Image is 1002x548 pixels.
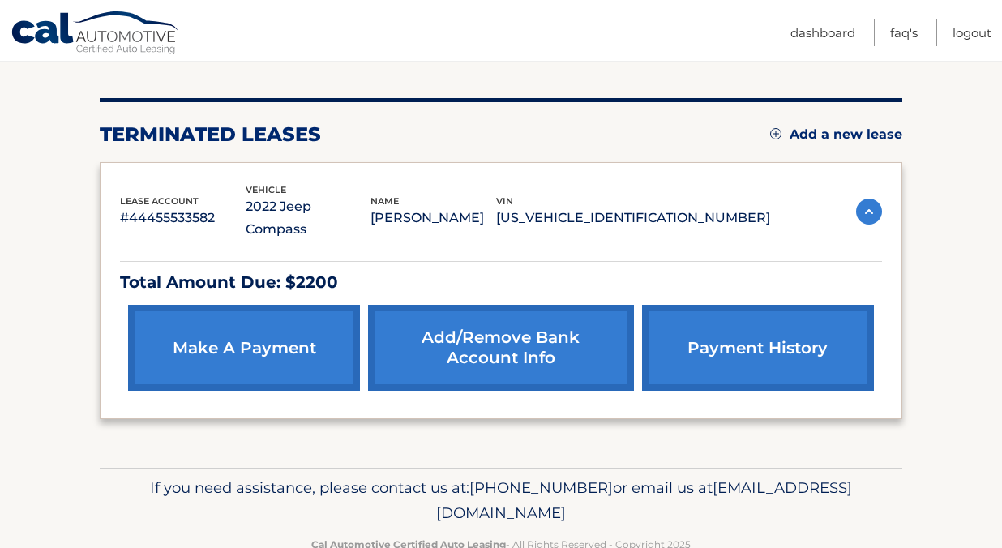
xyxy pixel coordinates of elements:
[770,128,781,139] img: add.svg
[953,19,991,46] a: Logout
[496,195,513,207] span: vin
[368,305,633,391] a: Add/Remove bank account info
[890,19,918,46] a: FAQ's
[790,19,855,46] a: Dashboard
[469,478,613,497] span: [PHONE_NUMBER]
[128,305,360,391] a: make a payment
[120,268,882,297] p: Total Amount Due: $2200
[642,305,874,391] a: payment history
[120,207,246,229] p: #44455533582
[100,122,321,147] h2: terminated leases
[770,126,902,143] a: Add a new lease
[11,11,181,58] a: Cal Automotive
[110,475,892,527] p: If you need assistance, please contact us at: or email us at
[120,195,199,207] span: lease account
[246,195,371,241] p: 2022 Jeep Compass
[246,184,286,195] span: vehicle
[496,207,770,229] p: [US_VEHICLE_IDENTIFICATION_NUMBER]
[856,199,882,225] img: accordion-active.svg
[370,195,399,207] span: name
[370,207,496,229] p: [PERSON_NAME]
